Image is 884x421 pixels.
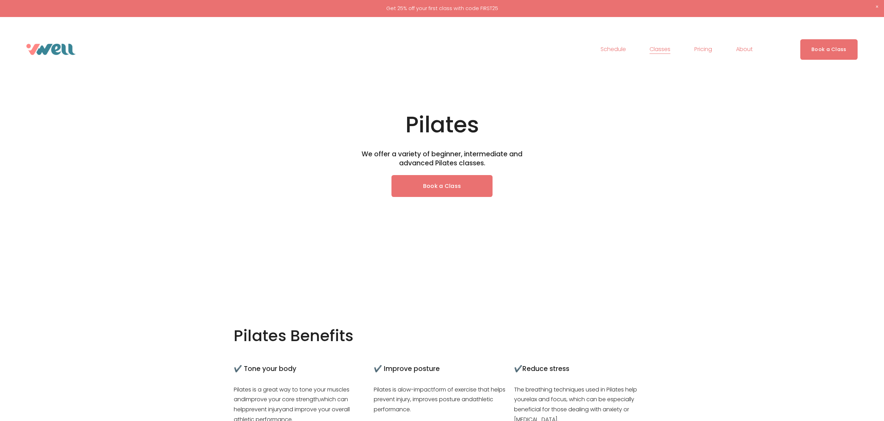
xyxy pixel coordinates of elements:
h4: ✔️Reduce stress [514,364,651,374]
h2: Pilates Benefits [234,326,388,346]
a: folder dropdown [736,44,753,55]
span: About [736,44,753,55]
h4: ✔️ Tone your body [234,364,370,374]
p: Pilates is a form of exercise that helps prevent injury, improves posture and [374,385,510,415]
span: Classes [650,44,670,55]
span: low-impact [402,386,433,394]
a: Book a Class [391,175,493,197]
h4: ✔️ Improve posture [374,364,510,374]
span: relax and focus [524,395,567,403]
h4: We offer a variety of beginner, intermediate and advanced Pilates classes. [356,150,528,168]
a: Book a Class [800,39,858,60]
img: VWell [26,44,76,55]
a: Schedule [601,44,626,55]
h1: Pilates [286,111,598,139]
a: Pricing [694,44,712,55]
span: improve your core strength, [245,395,320,403]
span: prevent injury [246,405,282,413]
a: folder dropdown [650,44,670,55]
